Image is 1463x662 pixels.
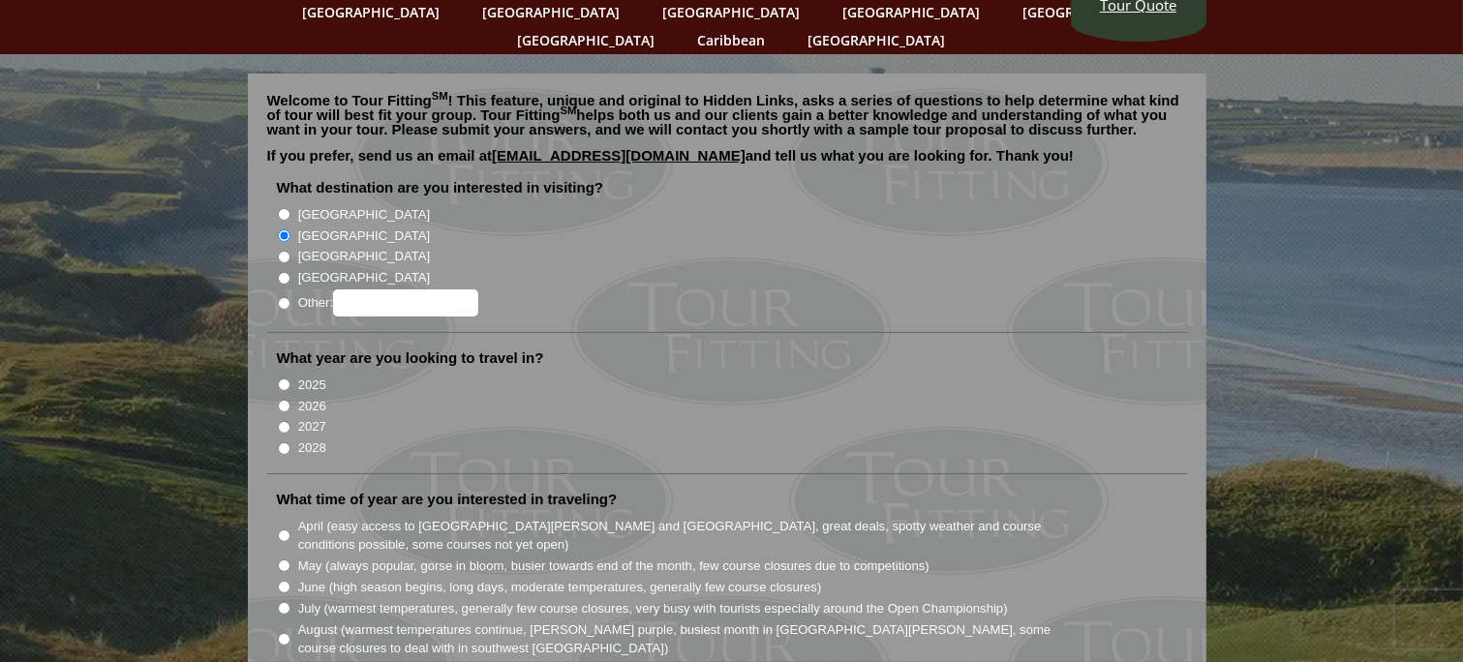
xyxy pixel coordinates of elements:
a: Caribbean [688,26,776,54]
label: [GEOGRAPHIC_DATA] [298,247,430,266]
p: If you prefer, send us an email at and tell us what you are looking for. Thank you! [267,148,1187,177]
input: Other: [333,289,478,316]
label: [GEOGRAPHIC_DATA] [298,268,430,287]
sup: SM [432,90,448,102]
label: [GEOGRAPHIC_DATA] [298,226,430,246]
label: 2026 [298,397,326,416]
label: Other: [298,289,478,316]
label: July (warmest temperatures, generally few course closures, very busy with tourists especially aro... [298,599,1008,618]
label: August (warmest temperatures continue, [PERSON_NAME] purple, busiest month in [GEOGRAPHIC_DATA][P... [298,620,1077,658]
p: Welcome to Tour Fitting ! This feature, unique and original to Hidden Links, asks a series of que... [267,93,1187,136]
label: [GEOGRAPHIC_DATA] [298,205,430,225]
sup: SM [561,105,577,116]
label: 2027 [298,417,326,436]
label: May (always popular, gorse in bloom, busier towards end of the month, few course closures due to ... [298,557,930,576]
label: 2028 [298,438,326,458]
a: [GEOGRAPHIC_DATA] [799,26,956,54]
label: What destination are you interested in visiting? [277,178,604,197]
label: What time of year are you interested in traveling? [277,490,618,509]
label: April (easy access to [GEOGRAPHIC_DATA][PERSON_NAME] and [GEOGRAPHIC_DATA], great deals, spotty w... [298,517,1077,555]
a: [EMAIL_ADDRESS][DOMAIN_NAME] [492,147,746,164]
label: June (high season begins, long days, moderate temperatures, generally few course closures) [298,578,822,597]
a: [GEOGRAPHIC_DATA] [508,26,665,54]
label: What year are you looking to travel in? [277,348,544,368]
label: 2025 [298,376,326,395]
